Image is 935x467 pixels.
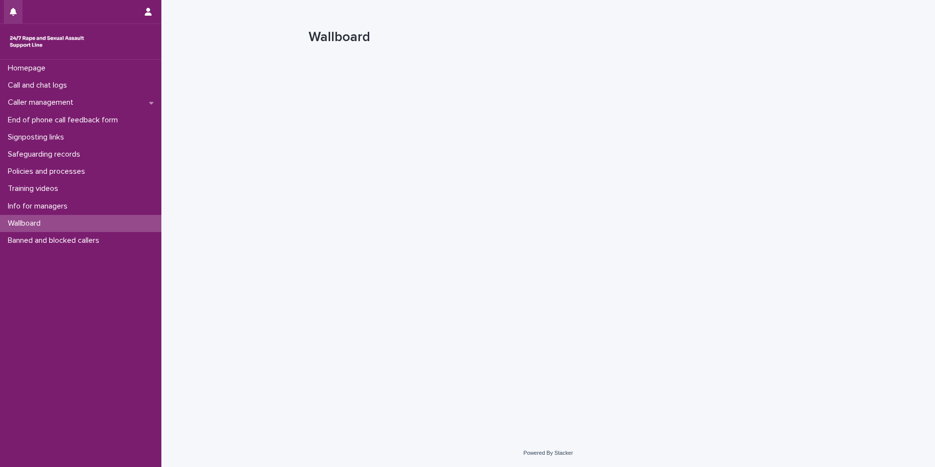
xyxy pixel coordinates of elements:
p: Caller management [4,98,81,107]
p: Signposting links [4,133,72,142]
img: rhQMoQhaT3yELyF149Cw [8,32,86,51]
p: Banned and blocked callers [4,236,107,245]
p: Call and chat logs [4,81,75,90]
h1: Wallboard [309,29,788,46]
p: Homepage [4,64,53,73]
a: Powered By Stacker [523,450,573,456]
p: Safeguarding records [4,150,88,159]
p: Info for managers [4,202,75,211]
p: Policies and processes [4,167,93,176]
p: End of phone call feedback form [4,116,126,125]
p: Training videos [4,184,66,193]
p: Wallboard [4,219,48,228]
